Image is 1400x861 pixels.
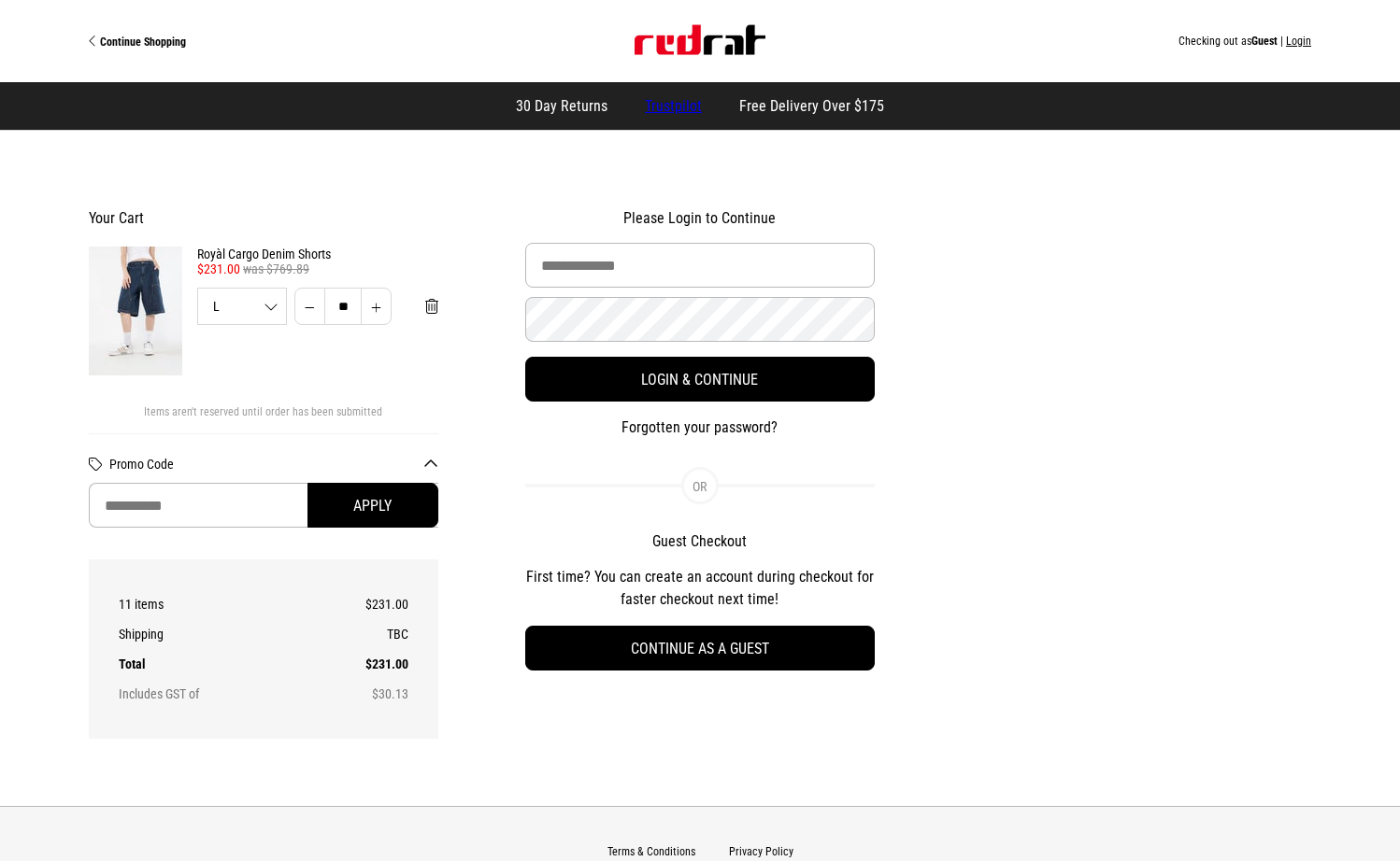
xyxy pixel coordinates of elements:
td: $30.13 [307,679,408,709]
td: TBC [307,619,408,649]
button: Login & Continue [525,357,875,402]
input: Password [525,297,875,342]
img: Royàl Cargo Denim Shorts [89,247,182,375]
button: Remove from cart [410,288,453,325]
span: 30 Day Returns [516,97,607,115]
button: Apply [307,483,438,528]
button: Forgotten your password? [525,416,875,439]
button: Decrease quantity [294,288,325,325]
span: L [198,300,286,313]
input: Email Address [525,243,875,288]
a: Continue Shopping [89,34,394,49]
span: Free Delivery Over $175 [739,97,884,115]
div: Checking out as [394,35,1311,48]
input: Quantity [324,288,362,325]
button: Continue as a guest [525,626,875,670]
a: Terms & Conditions [607,845,695,858]
span: $231.00 [197,261,240,276]
button: Login [1286,35,1311,48]
th: Includes GST of [119,679,307,709]
h2: Guest Checkout [525,532,875,551]
h2: Please Login to Continue [525,209,875,228]
a: Royàl Cargo Denim Shorts [197,247,438,261]
td: $231.00 [307,589,408,619]
p: First time? You can create an account during checkout for faster checkout next time! [525,566,875,611]
h2: Your Cart [89,209,438,228]
th: Total [119,649,307,679]
a: Trustpilot [645,97,702,115]
th: Shipping [119,619,307,649]
a: Privacy Policy [729,845,793,858]
span: was $769.89 [243,261,309,276]
th: 11 items [119,589,307,619]
span: | [1280,35,1283,48]
img: Red Rat [635,25,765,55]
span: Continue Shopping [100,35,186,49]
td: $231.00 [307,649,408,679]
span: Guest [1251,35,1278,48]
button: Increase quantity [361,288,392,325]
div: Items aren't reserved until order has been submitted [89,405,438,433]
input: Promo Code [89,483,438,528]
iframe: Customer reviews powered by Trustpilot [962,209,1311,536]
button: Promo Code [109,457,438,472]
